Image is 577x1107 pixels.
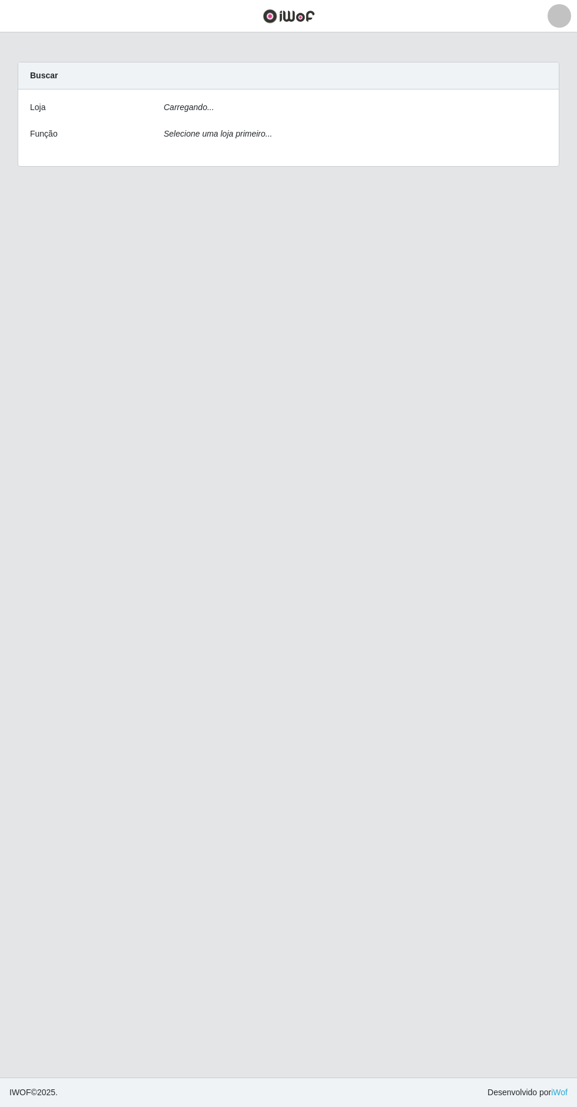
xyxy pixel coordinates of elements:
a: iWof [551,1088,568,1097]
i: Selecione uma loja primeiro... [164,129,272,138]
img: CoreUI Logo [263,9,315,24]
span: © 2025 . [9,1086,58,1099]
strong: Buscar [30,71,58,80]
i: Carregando... [164,102,214,112]
label: Função [30,128,58,140]
label: Loja [30,101,45,114]
span: IWOF [9,1088,31,1097]
span: Desenvolvido por [488,1086,568,1099]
